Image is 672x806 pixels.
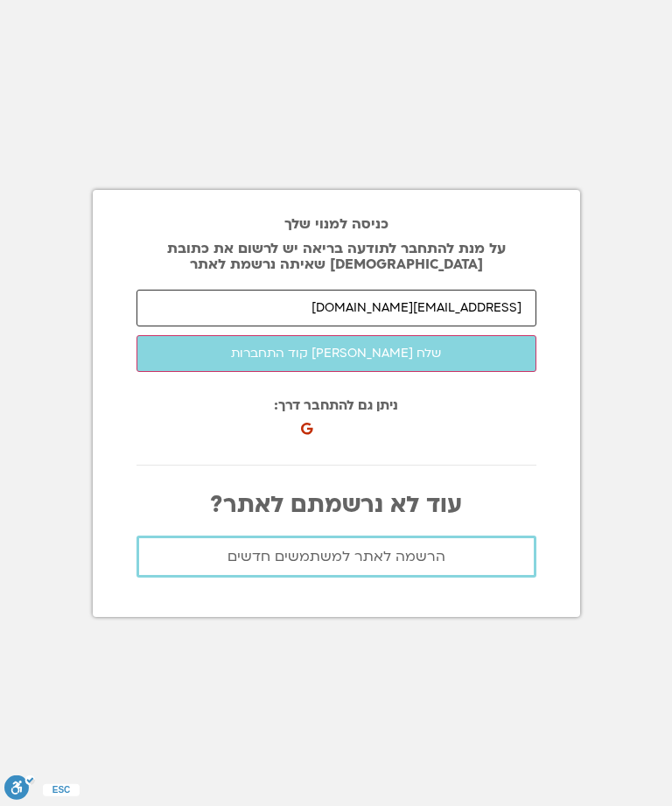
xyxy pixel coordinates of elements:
input: האימייל איתו נרשמת לאתר [136,290,536,326]
div: כניסה באמצעות חשבון Google. פתיחה בכרטיסייה חדשה [296,403,487,442]
p: עוד לא נרשמתם לאתר? [136,492,536,518]
h2: כניסה למנוי שלך [136,216,536,232]
span: הרשמה לאתר למשתמשים חדשים [227,549,445,564]
button: שלח [PERSON_NAME] קוד התחברות [136,335,536,372]
a: הרשמה לאתר למשתמשים חדשים [136,536,536,578]
p: על מנת להתחבר לתודעה בריאה יש לרשום את כתובת [DEMOGRAPHIC_DATA] שאיתה נרשמת לאתר [136,241,536,272]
